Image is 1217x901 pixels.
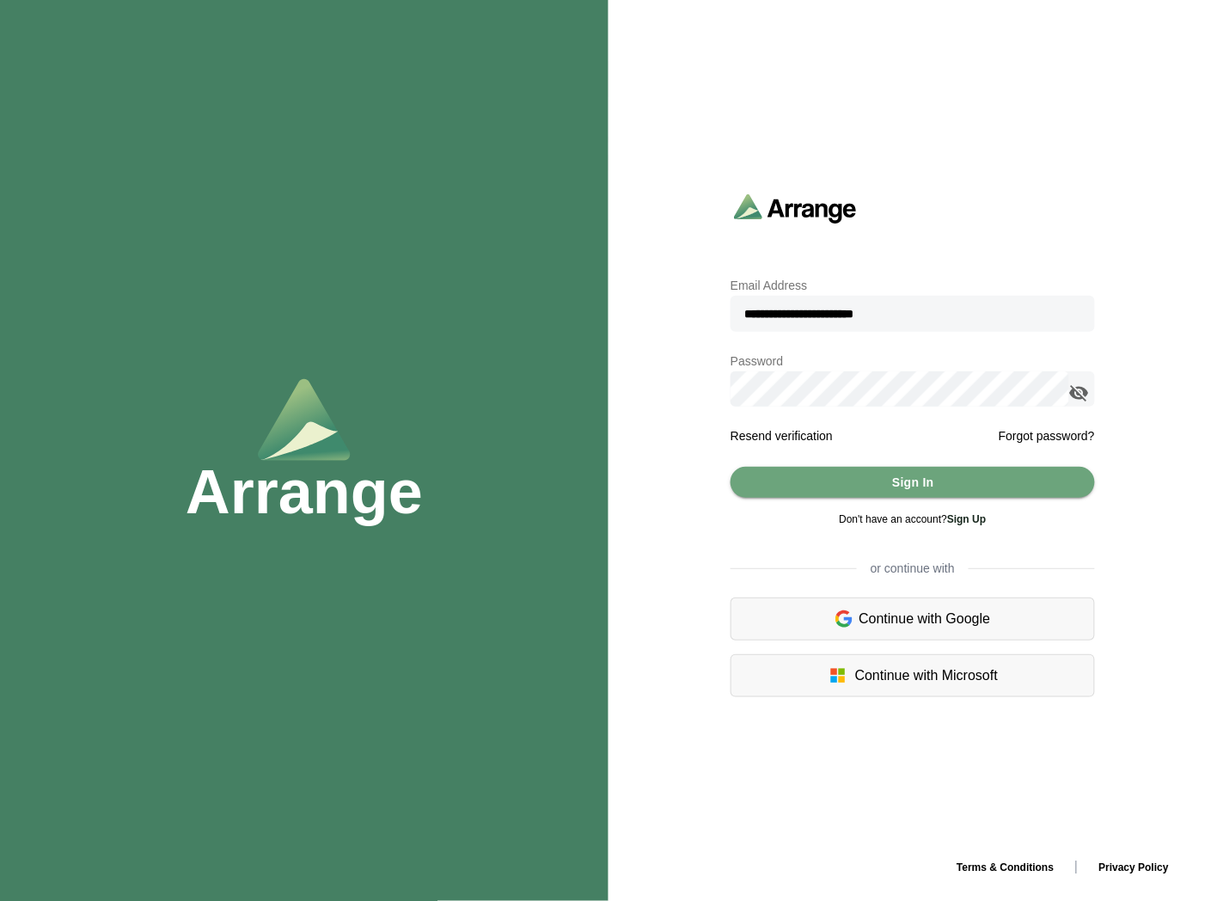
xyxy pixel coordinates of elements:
[734,193,857,224] img: arrangeai-name-small-logo.4d2b8aee.svg
[186,461,423,523] h1: Arrange
[839,513,986,525] span: Don't have an account?
[731,351,1095,371] p: Password
[1074,859,1078,873] span: |
[891,466,934,499] span: Sign In
[828,665,848,686] img: microsoft-logo.7cf64d5f.svg
[835,609,853,629] img: google-logo.6d399ca0.svg
[1086,861,1183,873] a: Privacy Policy
[999,426,1095,446] a: Forgot password?
[731,598,1095,641] div: Continue with Google
[947,513,986,525] a: Sign Up
[731,275,1095,296] p: Email Address
[857,560,969,577] span: or continue with
[943,861,1067,873] a: Terms & Conditions
[731,467,1095,498] button: Sign In
[731,429,833,443] a: Resend verification
[731,654,1095,697] div: Continue with Microsoft
[1069,383,1090,403] i: appended action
